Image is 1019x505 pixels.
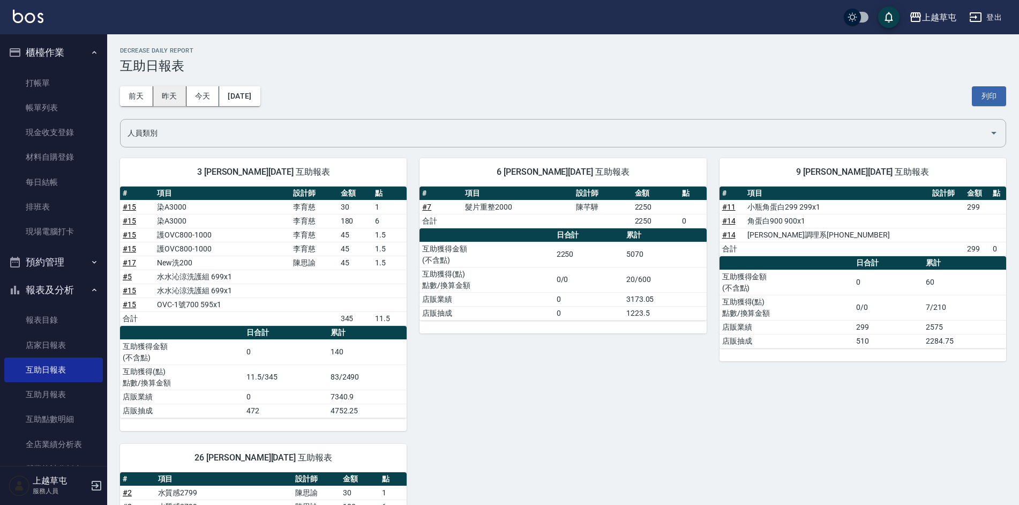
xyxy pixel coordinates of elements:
a: #15 [123,300,136,309]
th: 日合計 [244,326,328,340]
td: 2250 [632,200,679,214]
td: 1.5 [372,256,407,270]
td: 店販業績 [419,292,553,306]
th: 金額 [632,187,679,200]
td: 染A3000 [154,214,290,228]
td: 345 [338,311,372,325]
th: 金額 [338,187,372,200]
td: 2250 [554,242,624,267]
button: Open [985,124,1002,142]
td: 護OVC800-1000 [154,228,290,242]
td: 互助獲得(點) 點數/換算金額 [720,295,853,320]
button: 昨天 [153,86,186,106]
span: 26 [PERSON_NAME][DATE] 互助報表 [133,452,394,463]
button: 列印 [972,86,1006,106]
th: 設計師 [930,187,964,200]
td: 2250 [632,214,679,228]
h3: 互助日報表 [120,58,1006,73]
td: 2575 [923,320,1006,334]
td: 2284.75 [923,334,1006,348]
td: 0/0 [554,267,624,292]
td: 83/2490 [328,365,407,390]
td: 0 [679,214,707,228]
td: 店販抽成 [120,404,244,418]
td: 李育慈 [290,228,338,242]
a: #14 [722,231,736,239]
td: 店販抽成 [720,334,853,348]
p: 服務人員 [33,486,87,496]
table: a dense table [720,256,1006,348]
td: 6 [372,214,407,228]
td: 店販抽成 [419,306,553,320]
th: # [120,187,154,200]
td: 5070 [624,242,707,267]
a: 營業統計分析表 [4,457,103,481]
a: 互助日報表 [4,358,103,382]
td: 0 [554,306,624,320]
th: 項目 [155,472,293,486]
td: 299 [964,242,990,256]
td: [PERSON_NAME]調理系[PHONE_NUMBER] [745,228,930,242]
th: 項目 [154,187,290,200]
td: 合計 [120,311,154,325]
a: #15 [123,244,136,253]
td: 護OVC800-1000 [154,242,290,256]
td: 陳思諭 [293,486,341,500]
th: 點 [372,187,407,200]
button: 報表及分析 [4,276,103,304]
td: 小瓶角蛋白299 299x1 [745,200,930,214]
td: 互助獲得(點) 點數/換算金額 [419,267,553,292]
button: 櫃檯作業 [4,39,103,66]
h5: 上越草屯 [33,476,87,486]
td: 1.5 [372,228,407,242]
a: 報表目錄 [4,308,103,332]
a: 打帳單 [4,71,103,95]
button: 今天 [186,86,220,106]
span: 6 [PERSON_NAME][DATE] 互助報表 [432,167,693,177]
a: 每日結帳 [4,170,103,195]
table: a dense table [720,187,1006,256]
td: 0 [990,242,1006,256]
th: 設計師 [290,187,338,200]
th: # [120,472,155,486]
td: 1.5 [372,242,407,256]
td: 0/0 [853,295,923,320]
td: 11.5 [372,311,407,325]
td: 髮片重整2000 [462,200,573,214]
td: 水水沁涼洗護組 699x1 [154,284,290,298]
td: 水質感2799 [155,486,293,500]
th: 項目 [745,187,930,200]
a: #11 [722,203,736,211]
td: 180 [338,214,372,228]
td: 45 [338,228,372,242]
a: 材料自購登錄 [4,145,103,169]
a: #15 [123,217,136,225]
th: 點 [679,187,707,200]
td: 140 [328,339,407,365]
td: 李育慈 [290,214,338,228]
div: 上越草屯 [922,11,956,24]
td: 店販業績 [720,320,853,334]
td: 7340.9 [328,390,407,404]
th: # [419,187,462,200]
table: a dense table [419,187,706,228]
a: #17 [123,258,136,267]
td: 1 [379,486,407,500]
td: 3173.05 [624,292,707,306]
td: 472 [244,404,328,418]
th: 累計 [624,228,707,242]
th: 設計師 [293,472,341,486]
button: save [878,6,900,28]
th: 累計 [923,256,1006,270]
td: 角蛋白900 900x1 [745,214,930,228]
a: #2 [123,488,132,497]
a: 互助點數明細 [4,407,103,432]
td: 20/600 [624,267,707,292]
td: New洗200 [154,256,290,270]
td: 4752.25 [328,404,407,418]
th: 設計師 [573,187,632,200]
td: 水水沁涼洗護組 699x1 [154,270,290,284]
td: 0 [244,390,328,404]
input: 人員名稱 [125,124,985,143]
td: 7/210 [923,295,1006,320]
